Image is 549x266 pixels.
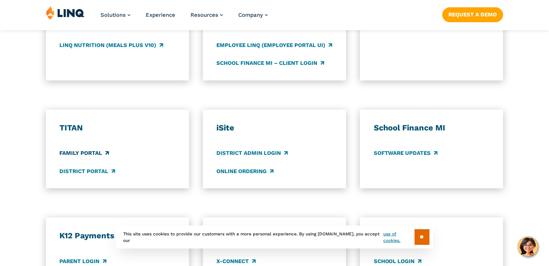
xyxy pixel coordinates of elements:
a: Request a Demo [442,7,503,22]
a: Experience [146,12,175,18]
a: District Admin Login [217,149,288,157]
h3: K12 Payments Center [59,231,175,241]
a: School Login [374,257,421,265]
nav: Primary Navigation [101,6,268,30]
a: District Portal [59,167,115,175]
div: This site uses cookies to provide our customers with a more personal experience. By using [DOMAIN... [116,226,433,249]
a: Company [238,12,268,18]
h3: iSite [217,123,333,133]
span: Company [238,12,263,18]
a: Parent Login [59,257,106,265]
h3: TITAN [59,123,175,133]
span: Resources [191,12,218,18]
a: Solutions [101,12,130,18]
nav: Button Navigation [442,6,503,22]
a: Software Updates [374,149,438,157]
a: Employee LINQ (Employee Portal UI) [217,41,332,49]
a: use of cookies. [383,231,414,244]
img: LINQ | K‑12 Software [46,6,85,20]
a: School Finance MI – Client Login [217,59,324,67]
a: Online Ordering [217,167,274,175]
a: LINQ Nutrition (Meals Plus v10) [59,41,163,49]
button: Hello, have a question? Let’s chat. [518,236,538,257]
h3: School Finance MI [374,123,490,133]
a: X-Connect [217,257,256,265]
a: Resources [191,12,223,18]
a: Family Portal [59,149,109,157]
span: Solutions [101,12,126,18]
